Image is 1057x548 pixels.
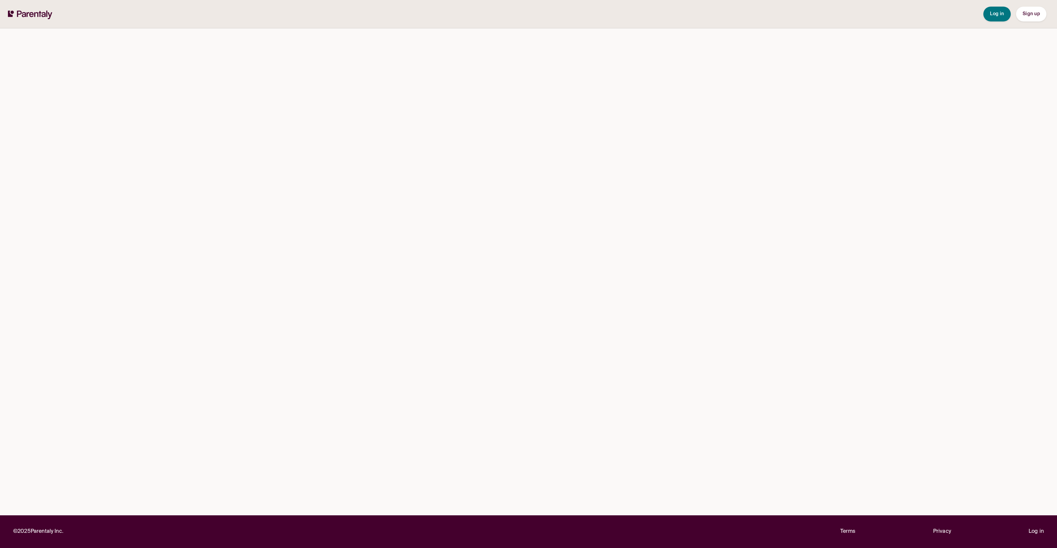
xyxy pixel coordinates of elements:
[1029,527,1044,536] a: Log in
[983,7,1011,21] button: Log in
[13,527,63,536] p: © 2025 Parentaly Inc.
[933,527,951,536] a: Privacy
[1016,7,1046,21] button: Sign up
[990,12,1004,16] span: Log in
[1023,12,1040,16] span: Sign up
[840,527,856,536] a: Terms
